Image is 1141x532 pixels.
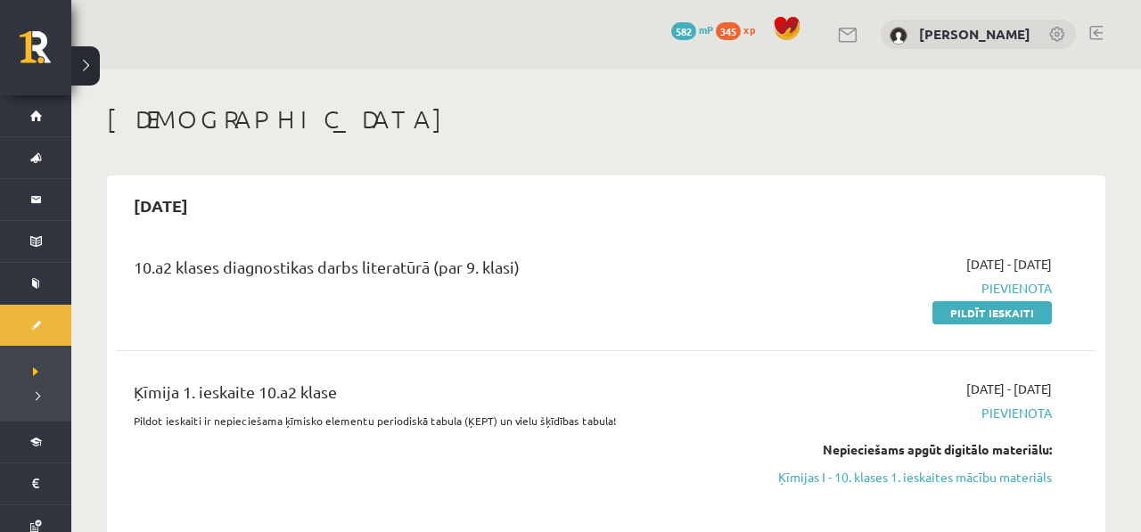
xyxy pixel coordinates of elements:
[107,104,1105,135] h1: [DEMOGRAPHIC_DATA]
[932,301,1052,324] a: Pildīt ieskaiti
[764,440,1052,459] div: Nepieciešams apgūt digitālo materiālu:
[671,22,696,40] span: 582
[890,27,907,45] img: Jegors Rogoļevs
[134,255,737,288] div: 10.a2 klases diagnostikas darbs literatūrā (par 9. klasi)
[764,468,1052,487] a: Ķīmijas I - 10. klases 1. ieskaites mācību materiāls
[966,255,1052,274] span: [DATE] - [DATE]
[966,380,1052,398] span: [DATE] - [DATE]
[134,413,737,429] p: Pildot ieskaiti ir nepieciešama ķīmisko elementu periodiskā tabula (ĶEPT) un vielu šķīdības tabula!
[919,25,1030,43] a: [PERSON_NAME]
[671,22,713,37] a: 582 mP
[716,22,764,37] a: 345 xp
[116,184,206,226] h2: [DATE]
[134,380,737,413] div: Ķīmija 1. ieskaite 10.a2 klase
[716,22,741,40] span: 345
[743,22,755,37] span: xp
[764,279,1052,298] span: Pievienota
[764,404,1052,422] span: Pievienota
[20,31,71,76] a: Rīgas 1. Tālmācības vidusskola
[699,22,713,37] span: mP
